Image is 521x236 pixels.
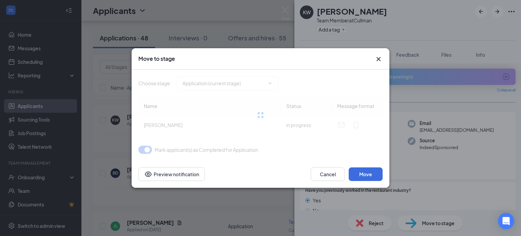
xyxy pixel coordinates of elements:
[498,213,514,229] div: Open Intercom Messenger
[349,167,383,181] button: Move
[144,170,152,178] svg: Eye
[311,167,345,181] button: Cancel
[374,55,383,63] svg: Cross
[138,55,175,62] h3: Move to stage
[138,167,205,181] button: Preview notificationEye
[374,55,383,63] button: Close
